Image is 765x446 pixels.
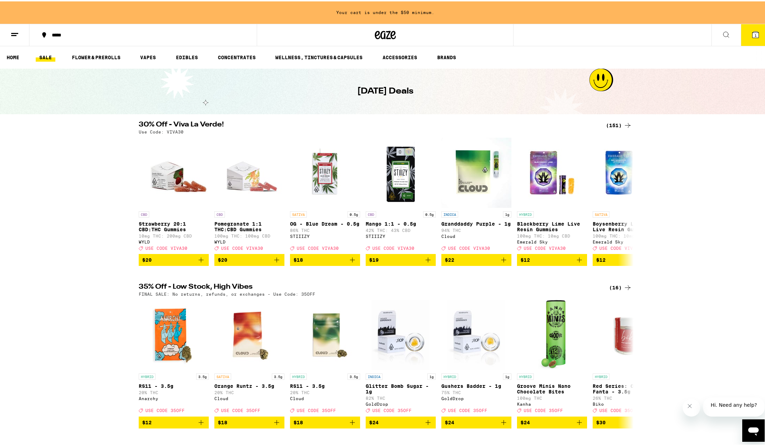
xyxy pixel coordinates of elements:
[596,256,606,261] span: $12
[290,389,360,393] p: 20% THC
[297,245,339,249] span: USE CODE VIVA30
[142,418,152,424] span: $12
[214,52,259,60] a: CONCENTRATES
[445,256,454,261] span: $22
[369,256,379,261] span: $19
[593,238,663,243] div: Emerald Sky
[357,84,413,96] h1: [DATE] Deals
[139,415,209,427] button: Add to bag
[593,415,663,427] button: Add to bag
[366,382,436,393] p: Glitter Bomb Sugar - 1g
[372,299,429,369] img: GoldDrop - Glitter Bomb Sugar - 1g
[521,256,530,261] span: $12
[139,128,184,133] p: Use Code: VIVA30
[379,52,421,60] a: ACCESSORIES
[517,136,587,206] img: Emerald Sky - Blackberry Lime Live Resin Gummies
[290,253,360,265] button: Add to bag
[145,407,185,412] span: USE CODE 35OFF
[145,245,187,249] span: USE CODE VIVA30
[139,395,209,399] div: Anarchy
[517,238,587,243] div: Emerald Sky
[214,136,284,206] img: WYLD - Pomegranate 1:1 THC:CBD Gummies
[139,120,598,128] h2: 30% Off - Viva La Verde!
[593,232,663,237] p: 100mg THC: 10mg CBD
[297,407,336,412] span: USE CODE 35OFF
[517,372,534,378] p: HYBRID
[593,382,663,393] p: Red Series: Cherry Fanta - 3.5g
[214,220,284,231] p: Pomegranate 1:1 THC:CBD Gummies
[441,227,511,231] p: 94% THC
[593,299,663,415] a: Open page for Red Series: Cherry Fanta - 3.5g from Biko
[366,400,436,405] div: GoldDrop
[139,382,209,387] p: RS11 - 3.5g
[372,407,412,412] span: USE CODE 35OFF
[441,210,458,216] p: INDICA
[517,232,587,237] p: 100mg THC: 10mg CBD
[366,372,382,378] p: INDICA
[214,136,284,253] a: Open page for Pomegranate 1:1 THC:CBD Gummies from WYLD
[290,299,360,369] img: Cloud - RS11 - 3.5g
[139,389,209,393] p: 20% THC
[347,372,360,378] p: 3.5g
[369,418,379,424] span: $24
[139,210,149,216] p: CBD
[503,210,511,216] p: 1g
[221,407,260,412] span: USE CODE 35OFF
[214,382,284,387] p: Orange Runtz - 3.5g
[272,52,366,60] a: WELLNESS, TINCTURES & CAPSULES
[214,253,284,265] button: Add to bag
[447,299,505,369] img: GoldDrop - Gushers Badder - 1g
[366,299,436,415] a: Open page for Glitter Bomb Sugar - 1g from GoldDrop
[214,389,284,393] p: 20% THC
[214,232,284,237] p: 100mg THC: 100mg CBD
[596,418,606,424] span: $30
[139,282,598,290] h2: 35% Off - Low Stock, High Vibes
[172,52,201,60] a: EDIBLES
[139,299,209,415] a: Open page for RS11 - 3.5g from Anarchy
[593,210,609,216] p: SATIVA
[290,136,360,206] img: STIIIZY - OG - Blue Dream - 0.5g
[366,415,436,427] button: Add to bag
[441,253,511,265] button: Add to bag
[593,220,663,231] p: Boysenberry Lemonade Live Resin Gummies
[139,136,209,253] a: Open page for Strawberry 20:1 CBD:THC Gummies from WYLD
[214,372,231,378] p: SATIVA
[609,282,632,290] a: (16)
[448,245,490,249] span: USE CODE VIVA30
[593,299,663,369] img: Biko - Red Series: Cherry Fanta - 3.5g
[754,32,757,36] span: 1
[503,372,511,378] p: 1g
[366,253,436,265] button: Add to bag
[68,52,124,60] a: FLOWER & PREROLLS
[290,136,360,253] a: Open page for OG - Blue Dream - 0.5g from STIIIZY
[517,220,587,231] p: Blackberry Lime Live Resin Gummies
[221,245,263,249] span: USE CODE VIVA30
[441,395,511,399] div: GoldDrop
[290,220,360,225] p: OG - Blue Dream - 0.5g
[290,372,307,378] p: HYBRID
[290,395,360,399] div: Cloud
[538,299,566,369] img: Kanha - Groove Minis Nano Chocolate Bites
[290,299,360,415] a: Open page for RS11 - 3.5g from Cloud
[196,372,209,378] p: 3.5g
[606,120,632,128] a: (151)
[441,233,511,237] div: Cloud
[517,253,587,265] button: Add to bag
[214,299,284,369] img: Cloud - Orange Runtz - 3.5g
[366,136,436,206] img: STIIIZY - Mango 1:1 - 0.5g
[137,52,159,60] a: VAPES
[290,382,360,387] p: RS11 - 3.5g
[139,136,209,206] img: WYLD - Strawberry 20:1 CBD:THC Gummies
[683,398,700,415] iframe: Close message
[366,394,436,399] p: 82% THC
[517,394,587,399] p: 100mg THC
[742,418,765,440] iframe: Button to launch messaging window
[593,400,663,405] div: Biko
[139,220,209,231] p: Strawberry 20:1 CBD:THC Gummies
[517,415,587,427] button: Add to bag
[139,232,209,237] p: 10mg THC: 200mg CBD
[218,256,227,261] span: $20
